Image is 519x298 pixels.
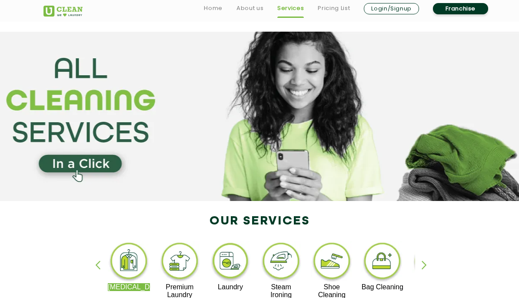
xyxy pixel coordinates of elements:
img: bag_cleaning_11zon.webp [361,241,403,283]
img: steam_ironing_11zon.webp [260,241,302,284]
img: shoe_cleaning_11zon.webp [311,241,353,284]
img: premium_laundry_cleaning_11zon.webp [159,241,201,283]
a: Franchise [433,3,488,14]
p: Bag Cleaning [361,283,403,291]
img: laundry_cleaning_11zon.webp [210,241,252,284]
a: Home [204,3,223,13]
a: About us [236,3,263,13]
a: Login/Signup [364,3,419,14]
p: Laundry [210,283,252,291]
p: [MEDICAL_DATA] [108,283,150,291]
img: UClean Laundry and Dry Cleaning [43,6,83,17]
a: Pricing List [318,3,350,13]
a: Services [277,3,304,13]
img: sofa_cleaning_11zon.webp [412,241,454,284]
img: dry_cleaning_11zon.webp [108,241,150,284]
